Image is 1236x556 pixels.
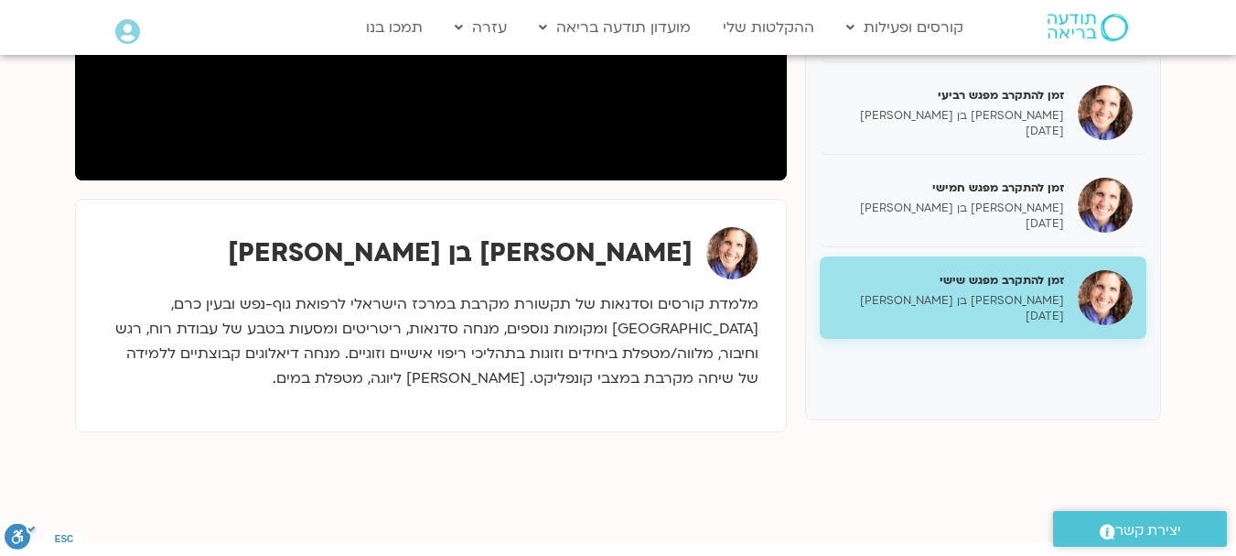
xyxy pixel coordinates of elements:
[833,216,1064,232] p: [DATE]
[833,87,1064,104] h5: זמן להתקרב מפגש רביעי
[228,235,693,270] strong: [PERSON_NAME] בן [PERSON_NAME]
[706,227,758,279] img: שאנייה כהן בן חיים
[446,10,516,45] a: עזרה
[837,10,973,45] a: קורסים ופעילות
[1048,14,1128,41] img: תודעה בריאה
[833,309,1064,324] p: [DATE]
[833,124,1064,139] p: [DATE]
[1115,518,1181,543] span: יצירת קשר
[1078,178,1133,233] img: זמן להתקרב מפגש חמישי
[833,180,1064,196] h5: זמן להתקרב מפגש חמישי
[530,10,700,45] a: מועדון תודעה בריאה
[1053,511,1227,547] a: יצירת קשר
[103,292,758,391] p: מלמדת קורסים וסדנאות של תקשורת מקרבת במרכז הישראלי לרפואת גוף-נפש ובעין כרם, [GEOGRAPHIC_DATA] ומ...
[1078,270,1133,325] img: זמן להתקרב מפגש שישי
[833,293,1064,309] p: [PERSON_NAME] בן [PERSON_NAME]
[714,10,823,45] a: ההקלטות שלי
[833,272,1064,289] h5: זמן להתקרב מפגש שישי
[357,10,432,45] a: תמכו בנו
[833,108,1064,124] p: [PERSON_NAME] בן [PERSON_NAME]
[833,201,1064,216] p: [PERSON_NAME] בן [PERSON_NAME]
[1078,85,1133,140] img: זמן להתקרב מפגש רביעי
